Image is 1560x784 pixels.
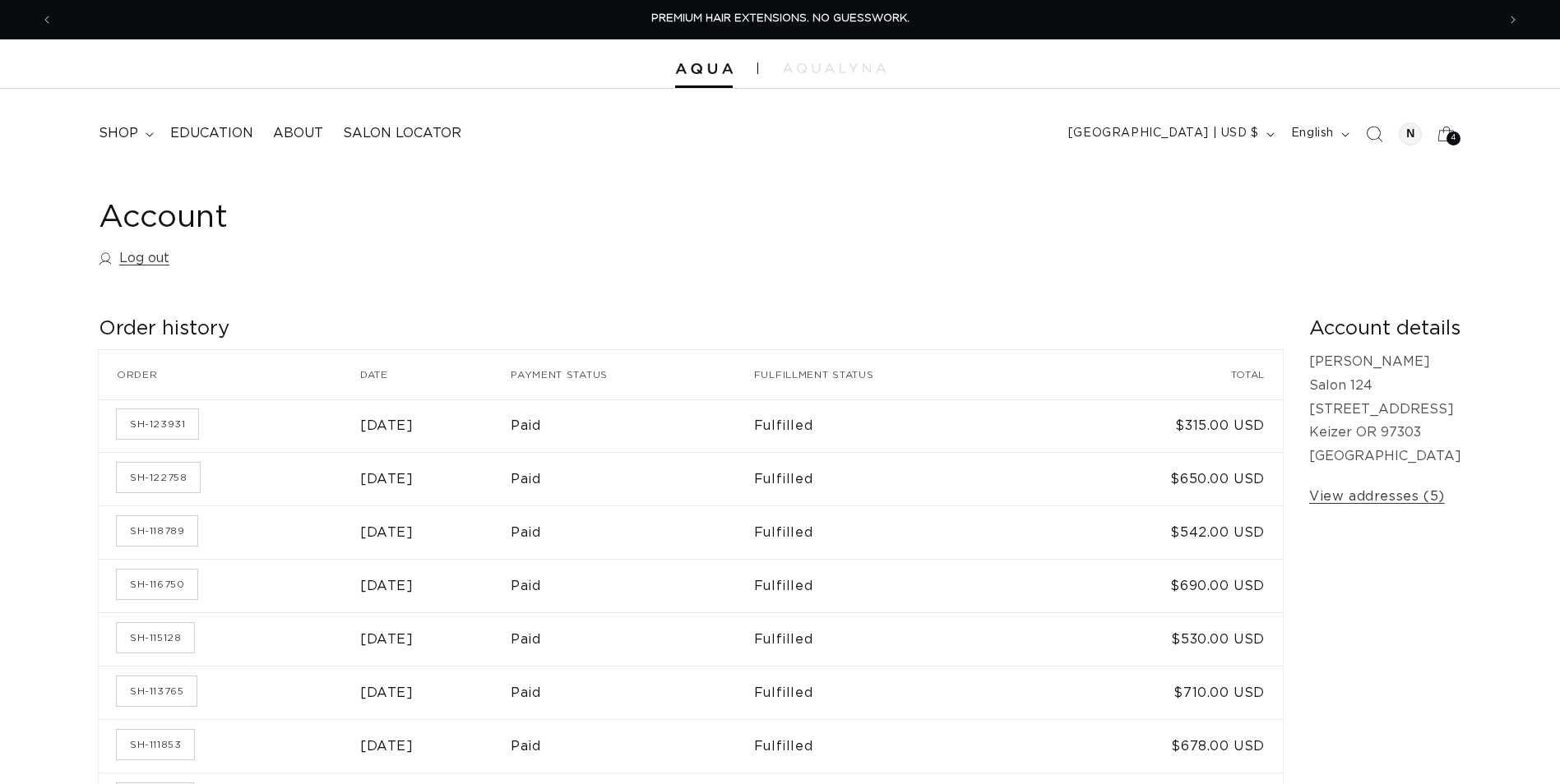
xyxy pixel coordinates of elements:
[360,473,414,486] time: [DATE]
[754,559,1045,612] td: Fulfilled
[511,505,754,559] td: Paid
[511,666,754,719] td: Paid
[511,559,754,612] td: Paid
[754,452,1045,505] td: Fulfilled
[754,399,1045,453] td: Fulfilled
[99,350,360,399] th: Order
[1291,125,1334,142] span: English
[783,63,886,73] img: aqualyna.com
[1309,316,1461,342] h2: Account details
[273,125,323,142] span: About
[170,125,253,142] span: Education
[333,115,471,152] a: Salon Locator
[263,115,333,152] a: About
[360,350,511,399] th: Date
[99,125,138,142] span: shop
[1045,719,1283,772] td: $678.00 USD
[754,719,1045,772] td: Fulfilled
[511,719,754,772] td: Paid
[360,686,414,699] time: [DATE]
[117,730,194,759] a: Order number SH-111853
[99,316,1283,342] h2: Order history
[1495,4,1531,35] button: Next announcement
[754,505,1045,559] td: Fulfilled
[651,13,910,24] span: PREMIUM HAIR EXTENSIONS. NO GUESSWORK.
[1068,125,1259,142] span: [GEOGRAPHIC_DATA] | USD $
[1045,350,1283,399] th: Total
[1356,116,1392,152] summary: Search
[754,666,1045,719] td: Fulfilled
[360,526,414,539] time: [DATE]
[511,452,754,505] td: Paid
[1451,131,1456,145] span: 4
[117,623,194,653] a: Order number SH-115128
[117,463,200,492] a: Order number SH-122758
[1045,612,1283,666] td: $530.00 USD
[675,63,733,75] img: Aqua Hair Extensions
[117,570,197,599] a: Order number SH-116750
[754,350,1045,399] th: Fulfillment status
[1281,118,1356,150] button: English
[160,115,263,152] a: Education
[511,612,754,666] td: Paid
[1045,559,1283,612] td: $690.00 USD
[1045,452,1283,505] td: $650.00 USD
[1309,350,1461,468] p: [PERSON_NAME] Salon 124 [STREET_ADDRESS] Keizer OR 97303 [GEOGRAPHIC_DATA]
[343,125,461,142] span: Salon Locator
[1045,505,1283,559] td: $542.00 USD
[117,676,197,706] a: Order number SH-113765
[99,198,1461,238] h1: Account
[511,399,754,453] td: Paid
[29,4,65,35] button: Previous announcement
[754,612,1045,666] td: Fulfilled
[360,579,414,593] time: [DATE]
[117,516,197,546] a: Order number SH-118789
[89,115,160,152] summary: shop
[117,409,198,439] a: Order number SH-123931
[360,740,414,753] time: [DATE]
[1045,399,1283,453] td: $315.00 USD
[99,247,169,270] a: Log out
[511,350,754,399] th: Payment status
[1045,666,1283,719] td: $710.00 USD
[1058,118,1281,150] button: [GEOGRAPHIC_DATA] | USD $
[360,419,414,432] time: [DATE]
[360,633,414,646] time: [DATE]
[1309,485,1445,509] a: View addresses (5)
